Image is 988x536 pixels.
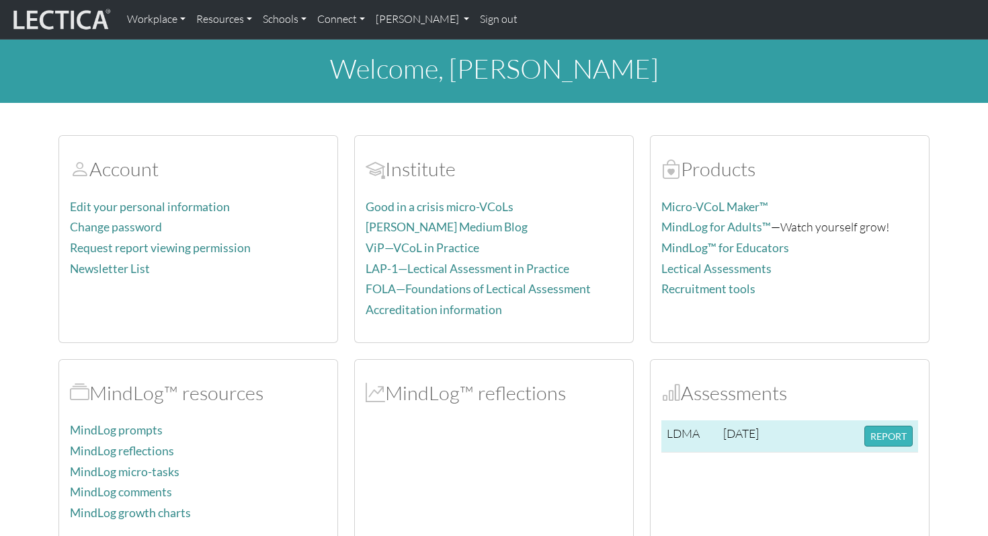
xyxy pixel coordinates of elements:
[366,381,622,405] h2: MindLog™ reflections
[661,381,918,405] h2: Assessments
[370,5,475,34] a: [PERSON_NAME]
[70,465,179,479] a: MindLog micro-tasks
[661,241,789,255] a: MindLog™ for Educators
[70,381,327,405] h2: MindLog™ resources
[661,157,681,181] span: Products
[366,157,385,181] span: Account
[122,5,191,34] a: Workplace
[366,200,513,214] a: Good in a crisis micro-VCoLs
[661,217,918,237] p: —Watch yourself grow!
[661,381,681,405] span: Assessments
[661,420,718,453] td: LDMA
[366,303,502,317] a: Accreditation information
[257,5,312,34] a: Schools
[661,157,918,181] h2: Products
[70,506,191,520] a: MindLog growth charts
[70,423,163,437] a: MindLog prompts
[475,5,523,34] a: Sign out
[366,241,479,255] a: ViP—VCoL in Practice
[10,7,111,32] img: lecticalive
[70,241,251,255] a: Request report viewing permission
[70,262,150,276] a: Newsletter List
[661,282,755,296] a: Recruitment tools
[70,157,89,181] span: Account
[366,220,528,234] a: [PERSON_NAME] Medium Blog
[191,5,257,34] a: Resources
[70,200,230,214] a: Edit your personal information
[366,157,622,181] h2: Institute
[661,262,772,276] a: Lectical Assessments
[366,282,591,296] a: FOLA—Foundations of Lectical Assessment
[70,485,172,499] a: MindLog comments
[723,426,759,441] span: [DATE]
[864,426,913,447] button: REPORT
[312,5,370,34] a: Connect
[70,444,174,458] a: MindLog reflections
[366,262,569,276] a: LAP-1—Lectical Assessment in Practice
[661,200,768,214] a: Micro-VCoL Maker™
[70,157,327,181] h2: Account
[70,381,89,405] span: MindLog™ resources
[70,220,162,234] a: Change password
[366,381,385,405] span: MindLog
[661,220,771,234] a: MindLog for Adults™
